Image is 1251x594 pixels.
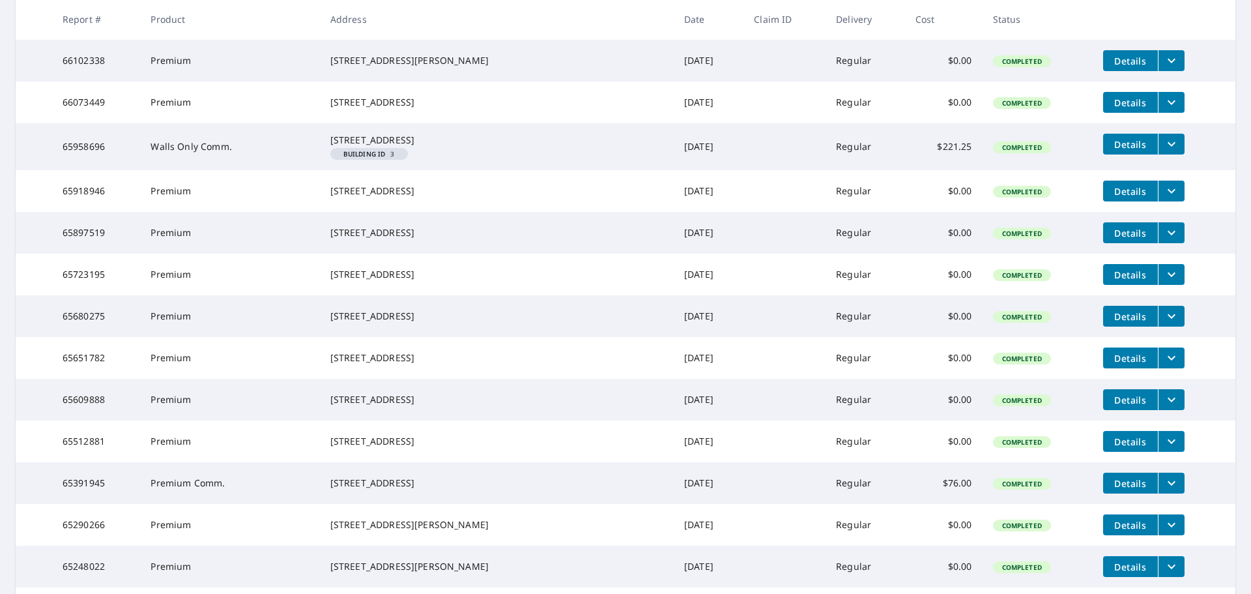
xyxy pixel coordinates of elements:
td: 65512881 [52,421,141,462]
button: filesDropdownBtn-66073449 [1158,92,1185,113]
button: filesDropdownBtn-65290266 [1158,514,1185,535]
button: detailsBtn-66073449 [1103,92,1158,113]
td: $0.00 [905,170,983,212]
span: Details [1111,227,1150,239]
td: Regular [826,123,905,170]
td: Premium [140,337,319,379]
span: Details [1111,352,1150,364]
td: [DATE] [674,212,743,254]
td: [DATE] [674,254,743,295]
span: Details [1111,55,1150,67]
td: Regular [826,337,905,379]
div: [STREET_ADDRESS] [330,310,663,323]
button: detailsBtn-65391945 [1103,473,1158,494]
td: Premium [140,295,319,337]
td: $0.00 [905,337,983,379]
div: [STREET_ADDRESS] [330,477,663,490]
div: [STREET_ADDRESS] [330,351,663,364]
td: [DATE] [674,40,743,82]
span: Completed [994,98,1050,108]
td: 66073449 [52,82,141,123]
td: Regular [826,212,905,254]
td: Regular [826,40,905,82]
td: [DATE] [674,337,743,379]
td: [DATE] [674,504,743,546]
span: Completed [994,521,1050,530]
span: Details [1111,394,1150,406]
td: [DATE] [674,546,743,587]
td: $0.00 [905,40,983,82]
span: Details [1111,561,1150,573]
td: 65918946 [52,170,141,212]
td: 65290266 [52,504,141,546]
span: 3 [336,151,403,157]
div: [STREET_ADDRESS] [330,185,663,198]
td: 65723195 [52,254,141,295]
button: detailsBtn-65609888 [1103,389,1158,410]
span: Details [1111,519,1150,531]
td: 65609888 [52,379,141,421]
div: [STREET_ADDRESS] [330,435,663,448]
span: Completed [994,354,1050,363]
td: Premium [140,40,319,82]
div: [STREET_ADDRESS] [330,134,663,147]
td: 65651782 [52,337,141,379]
button: detailsBtn-65918946 [1103,181,1158,201]
td: $0.00 [905,546,983,587]
td: 66102338 [52,40,141,82]
button: filesDropdownBtn-65512881 [1158,431,1185,452]
span: Completed [994,57,1050,66]
button: filesDropdownBtn-65723195 [1158,264,1185,285]
span: Completed [994,271,1050,280]
span: Details [1111,269,1150,281]
td: $0.00 [905,295,983,337]
td: Premium [140,212,319,254]
td: [DATE] [674,82,743,123]
div: [STREET_ADDRESS] [330,393,663,406]
td: Regular [826,462,905,504]
td: [DATE] [674,379,743,421]
td: Regular [826,170,905,212]
td: [DATE] [674,462,743,504]
td: $0.00 [905,421,983,462]
button: filesDropdownBtn-65391945 [1158,473,1185,494]
td: Premium [140,546,319,587]
button: filesDropdownBtn-65248022 [1158,556,1185,577]
button: filesDropdownBtn-65609888 [1158,389,1185,410]
span: Completed [994,187,1050,196]
div: [STREET_ADDRESS][PERSON_NAME] [330,54,663,67]
em: Building ID [343,151,386,157]
td: Regular [826,504,905,546]
div: [STREET_ADDRESS][PERSON_NAME] [330,560,663,573]
span: Completed [994,396,1050,405]
td: 65391945 [52,462,141,504]
button: detailsBtn-66102338 [1103,50,1158,71]
td: Regular [826,546,905,587]
td: $0.00 [905,379,983,421]
td: $0.00 [905,254,983,295]
button: detailsBtn-65248022 [1103,556,1158,577]
button: filesDropdownBtn-65897519 [1158,222,1185,243]
td: Regular [826,82,905,123]
button: detailsBtn-65723195 [1103,264,1158,285]
span: Completed [994,229,1050,238]
span: Details [1111,310,1150,323]
td: Premium [140,170,319,212]
button: detailsBtn-65512881 [1103,431,1158,452]
td: Premium [140,421,319,462]
span: Completed [994,563,1050,572]
span: Completed [994,438,1050,447]
div: [STREET_ADDRESS] [330,268,663,281]
td: Premium [140,504,319,546]
td: 65958696 [52,123,141,170]
button: filesDropdownBtn-66102338 [1158,50,1185,71]
td: Premium [140,379,319,421]
td: Walls Only Comm. [140,123,319,170]
div: [STREET_ADDRESS][PERSON_NAME] [330,518,663,531]
button: detailsBtn-65958696 [1103,134,1158,155]
span: Completed [994,312,1050,321]
td: $0.00 [905,212,983,254]
td: Premium Comm. [140,462,319,504]
td: Premium [140,82,319,123]
span: Completed [994,143,1050,152]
